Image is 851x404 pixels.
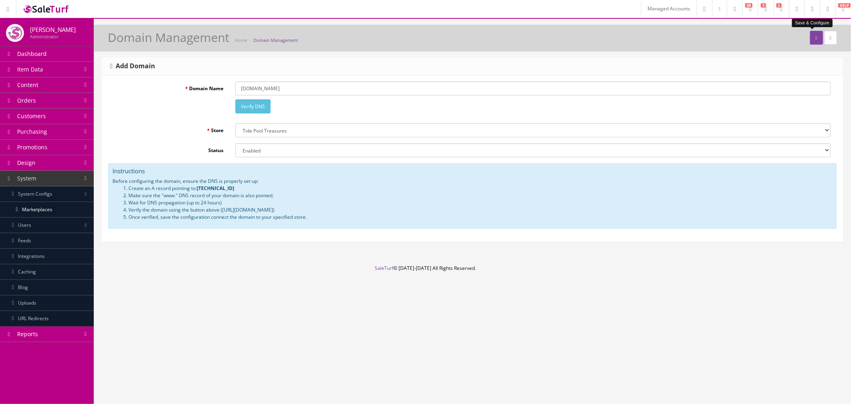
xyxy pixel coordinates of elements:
span: Purchasing [17,128,47,135]
a: Domain Management [253,37,298,43]
h1: Domain Management [108,31,229,44]
li: Once verified, save the configuration connect the domain to your specified store. [128,214,832,221]
small: Administrator [30,34,58,40]
h3: Add Domain [110,63,155,70]
label: Status [108,143,229,154]
span: Promotions [17,143,47,151]
span: 5 [761,3,766,8]
h4: [PERSON_NAME] [30,26,76,33]
label: Domain Name [108,81,229,92]
span: Content [17,81,38,89]
li: Make sure the "www." DNS record of your domain is also pointed. [128,192,832,199]
li: Create an A record pointing to: [128,185,832,192]
span: 3 [776,3,782,8]
p: Before configuring the domain, ensure the DNS is properly set up: [113,178,832,185]
span: Orders [17,97,36,104]
a: SaleTurf [375,265,394,271]
input: Domain Name [235,81,831,95]
img: joshlucio05 [6,24,24,42]
li: Verify the domain using the button above ([URL][DOMAIN_NAME]) [128,206,832,214]
span: 68 [745,3,752,8]
li: Wait for DNS propagation (up to 24 hours) [128,199,832,206]
a: Home [235,37,247,43]
span: HELP [838,3,851,8]
span: Design [17,159,36,166]
span: System [17,174,36,182]
label: Store [108,123,229,134]
button: Verify DNS [235,99,271,113]
span: Item Data [17,65,43,73]
img: SaleTurf [22,4,70,14]
span: Reports [17,330,38,338]
div: Save & Configure [792,19,833,27]
strong: [TECHNICAL_ID] [197,185,234,192]
span: Customers [17,112,46,120]
h4: Instructions [113,168,832,174]
span: Dashboard [17,50,47,57]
